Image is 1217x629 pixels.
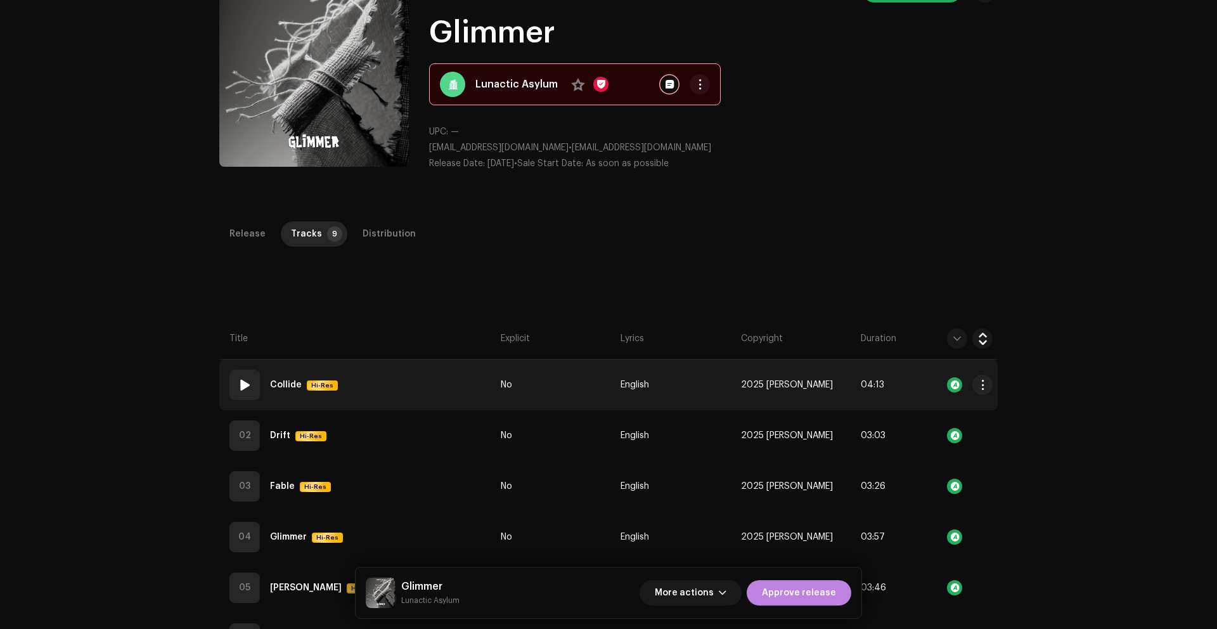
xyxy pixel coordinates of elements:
[429,13,998,53] h1: Glimmer
[640,580,742,606] button: More actions
[861,482,885,491] span: 03:26
[348,576,377,601] span: Hi-Res
[270,474,295,499] strong: Fable
[229,221,266,247] div: Release
[451,127,459,136] span: —
[861,583,886,592] span: 03:46
[741,332,783,345] span: Copyright
[229,420,260,451] div: 02
[586,159,669,168] span: As soon as possible
[572,143,711,152] span: [EMAIL_ADDRESS][DOMAIN_NAME]
[366,578,396,608] img: aa3395b5-560d-4919-8d9e-95dc63451957
[229,522,260,552] div: 04
[313,525,342,550] span: Hi-Res
[401,579,460,594] h5: Glimmer
[621,380,649,390] span: English
[291,221,322,247] div: Tracks
[517,159,583,168] span: Sale Start Date:
[270,575,342,600] strong: Jade
[429,159,517,168] span: •
[861,533,885,541] span: 03:57
[741,533,833,542] span: 2025 John Garmoy
[501,533,512,542] span: No
[501,482,512,491] span: No
[621,533,649,542] span: English
[621,431,649,441] span: English
[327,226,342,242] p-badge: 9
[747,580,851,606] button: Approve release
[501,431,512,441] span: No
[270,524,307,550] strong: Glimmer
[861,332,896,345] span: Duration
[655,580,714,606] span: More actions
[308,373,337,398] span: Hi-Res
[401,594,460,607] small: Glimmer
[297,424,325,449] span: Hi-Res
[475,77,558,92] strong: Lunactic Asylum
[229,573,260,603] div: 05
[229,332,248,345] span: Title
[229,471,260,502] div: 03
[270,372,302,398] strong: Collide
[363,221,416,247] div: Distribution
[621,482,649,491] span: English
[229,370,260,400] div: 01
[429,127,448,136] span: UPC:
[861,380,884,389] span: 04:13
[501,332,530,345] span: Explicit
[301,474,330,500] span: Hi-Res
[429,143,569,152] span: [EMAIL_ADDRESS][DOMAIN_NAME]
[429,159,485,168] span: Release Date:
[861,431,885,440] span: 03:03
[741,380,833,390] span: 2025 John Garmoy
[762,580,836,606] span: Approve release
[741,431,833,441] span: 2025 John Garmoy
[487,159,514,168] span: [DATE]
[270,423,290,448] strong: Drift
[741,482,833,491] span: 2025 John Garmoy
[621,332,644,345] span: Lyrics
[429,141,998,155] p: •
[501,380,512,390] span: No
